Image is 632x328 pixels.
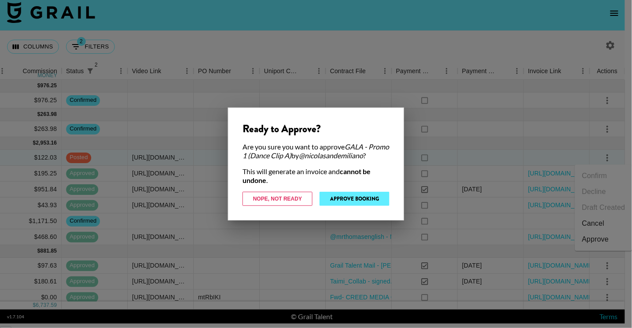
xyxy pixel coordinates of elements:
em: @ nicolasandemiliano [299,151,363,160]
button: Nope, Not Ready [243,192,312,206]
div: This will generate an invoice and . [243,167,389,185]
button: Approve Booking [320,192,389,206]
strong: cannot be undone [243,167,371,184]
div: Are you sure you want to approve by ? [243,142,389,160]
em: GALA - Promo 1 (Dance Clip A) [243,142,389,160]
div: Ready to Approve? [243,122,389,135]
